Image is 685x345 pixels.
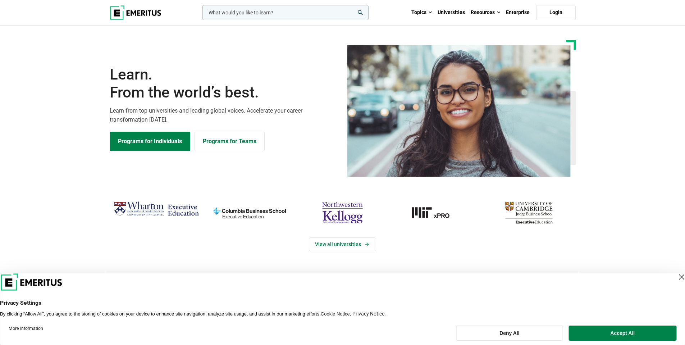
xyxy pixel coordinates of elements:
[393,199,479,227] img: MIT xPRO
[536,5,576,20] a: Login
[110,83,338,101] span: From the world’s best.
[300,199,385,227] img: northwestern-kellogg
[393,199,479,227] a: MIT-xPRO
[110,106,338,124] p: Learn from top universities and leading global voices. Accelerate your career transformation [DATE].
[195,132,265,151] a: Explore for Business
[347,45,571,177] img: Learn from the world's best
[486,199,572,227] img: cambridge-judge-business-school
[110,65,338,102] h1: Learn.
[309,237,376,251] a: View Universities
[113,199,199,220] img: Wharton Executive Education
[202,5,369,20] input: woocommerce-product-search-field-0
[110,132,190,151] a: Explore Programs
[206,199,292,227] img: columbia-business-school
